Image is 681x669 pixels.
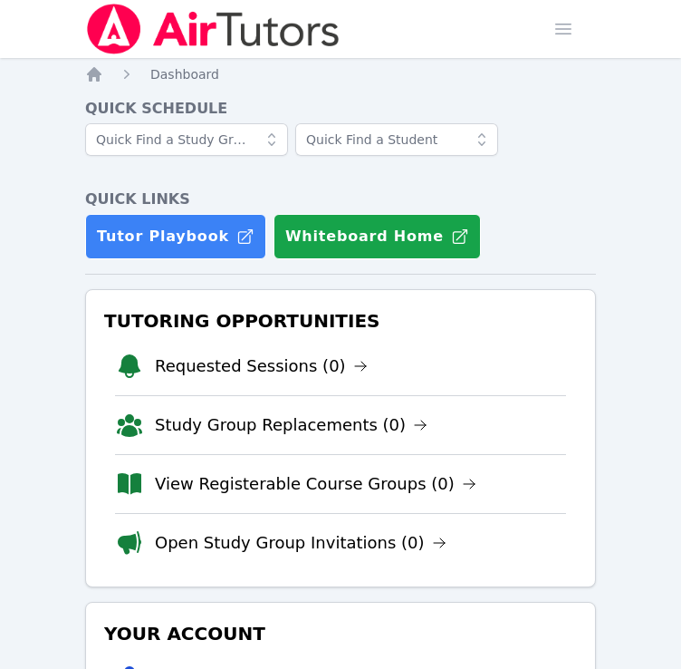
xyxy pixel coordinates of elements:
[155,354,368,379] a: Requested Sessions (0)
[101,305,580,337] h3: Tutoring Opportunities
[85,123,288,156] input: Quick Find a Study Group
[85,98,596,120] h4: Quick Schedule
[85,214,266,259] a: Tutor Playbook
[155,471,476,497] a: View Registerable Course Groups (0)
[85,65,596,83] nav: Breadcrumb
[155,412,427,438] a: Study Group Replacements (0)
[85,4,341,54] img: Air Tutors
[273,214,481,259] button: Whiteboard Home
[155,530,446,556] a: Open Study Group Invitations (0)
[150,67,219,82] span: Dashboard
[101,617,580,650] h3: Your Account
[85,189,596,210] h4: Quick Links
[150,65,219,83] a: Dashboard
[295,123,498,156] input: Quick Find a Student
